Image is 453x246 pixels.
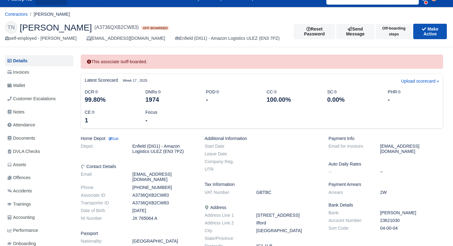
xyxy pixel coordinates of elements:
div: - [145,116,197,125]
div: CE [80,109,141,125]
dd: A3736QXB2CW83 [128,200,200,206]
span: [PERSON_NAME] [20,23,92,32]
a: Offences [5,172,73,184]
a: Trainings [5,198,73,210]
div: 0.00% [327,95,379,104]
div: DNRs [141,88,202,104]
span: Invoices [7,69,29,76]
dt: Phone [76,185,128,190]
div: Tahmoor Hassan Nawaz [0,16,453,47]
dd: [PERSON_NAME] [376,210,448,215]
a: Edit [108,136,118,141]
div: self-employed - [PERSON_NAME] [5,35,77,42]
span: Wallet [7,82,25,89]
span: (A3736QXB2CW83) [94,24,139,31]
li: [PERSON_NAME] [28,11,70,18]
div: DCR [80,88,141,104]
strong: off-boarded. [124,59,147,64]
dt: NI Number [76,216,128,221]
a: Performance [5,224,73,236]
dt: Address Line 2 [200,220,252,226]
small: Week 17 , 2025 [123,78,147,83]
div: [EMAIL_ADDRESS][DOMAIN_NAME] [87,35,165,42]
h6: Payment Arrears [329,182,443,187]
span: Off-boarded [141,26,169,31]
a: Details [5,55,73,67]
button: Make Active [413,24,447,39]
dt: Associate ID [76,193,128,198]
dd: [EMAIL_ADDRESS][DOMAIN_NAME] [128,172,200,182]
div: SC [323,88,383,104]
iframe: Chat Widget [422,216,453,246]
dd: [DATE] [128,208,200,213]
h6: Bank Details [329,203,443,208]
div: POD [201,88,262,104]
a: Send Message [336,24,374,39]
span: Customer Escalations [7,95,56,102]
dt: Email for Invoices [324,144,376,154]
button: Off-boarding steps [376,24,412,39]
dt: Address Line 1 [200,213,252,218]
dt: Bank: [324,210,376,215]
dd: [STREET_ADDRESS] [252,213,324,218]
dd: 2W [376,190,448,195]
div: 1 [85,116,136,125]
dd: 04-00-04 [376,226,448,231]
div: 1974 [145,95,197,104]
dd: [EMAIL_ADDRESS][DOMAIN_NAME] [376,144,448,154]
span: Accidents [7,187,32,195]
span: Accounting [7,214,35,221]
dd: [GEOGRAPHIC_DATA] [128,239,200,244]
span: Offences [7,174,31,181]
span: DVLA Checks [7,148,40,155]
a: DVLA Checks [5,146,73,158]
dt: Arrears [324,190,376,195]
span: Assets [7,161,26,168]
dd: JX 765064 A [128,216,200,221]
a: Attendance [5,119,73,131]
div: PHR [383,88,444,104]
dt: Sort Code: [324,226,376,231]
h6: Additional Information [205,136,319,141]
h6: Tax Information [205,182,319,187]
div: - [206,95,257,104]
a: Wallet [5,80,73,92]
h6: Latest Scorecard [85,78,118,83]
h6: Address [205,205,319,210]
dt: Account Number: [324,218,376,223]
h6: Passport [81,231,195,236]
dt: Leave Date [200,151,252,157]
h6: Home Depot [81,136,195,141]
div: TN [5,21,17,34]
dt: Start Date [200,144,252,149]
small: Edit [108,137,118,141]
dt: Email [76,172,128,182]
h6: Auto Daily Rates [329,162,443,167]
h6: Payment Info [329,136,443,141]
dd: -- [376,169,448,174]
dd: GBTBC [252,190,324,195]
a: Documents [5,132,73,144]
span: Performance [7,227,38,234]
div: - [388,95,439,104]
div: 100.00% [267,95,318,104]
a: Customer Escalations [5,93,73,105]
a: Invoices [5,66,73,78]
dt: Company Reg. [200,159,252,164]
dt: Nationality: [76,239,128,244]
span: Attendance [7,121,35,129]
dt: Date of Birth [76,208,128,213]
a: Upload scorecard » [401,78,439,88]
div: Focus [141,109,202,125]
dt: -- [324,169,376,174]
div: 99.80% [85,95,136,104]
dd: A3736QXB2CW83 [128,193,200,198]
div: This associate is [81,55,443,69]
dd: Enfield (DIG1) - Amazon Logistics ULEZ (EN3 7PZ) [128,144,200,154]
dt: Transporter ID [76,200,128,206]
span: Trainings [7,201,31,208]
a: Contractors [5,12,28,17]
a: Assets [5,159,73,171]
div: Enfield (DIG1) - Amazon Logistics ULEZ (EN3 7PZ) [175,35,280,42]
span: Notes [7,109,24,116]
